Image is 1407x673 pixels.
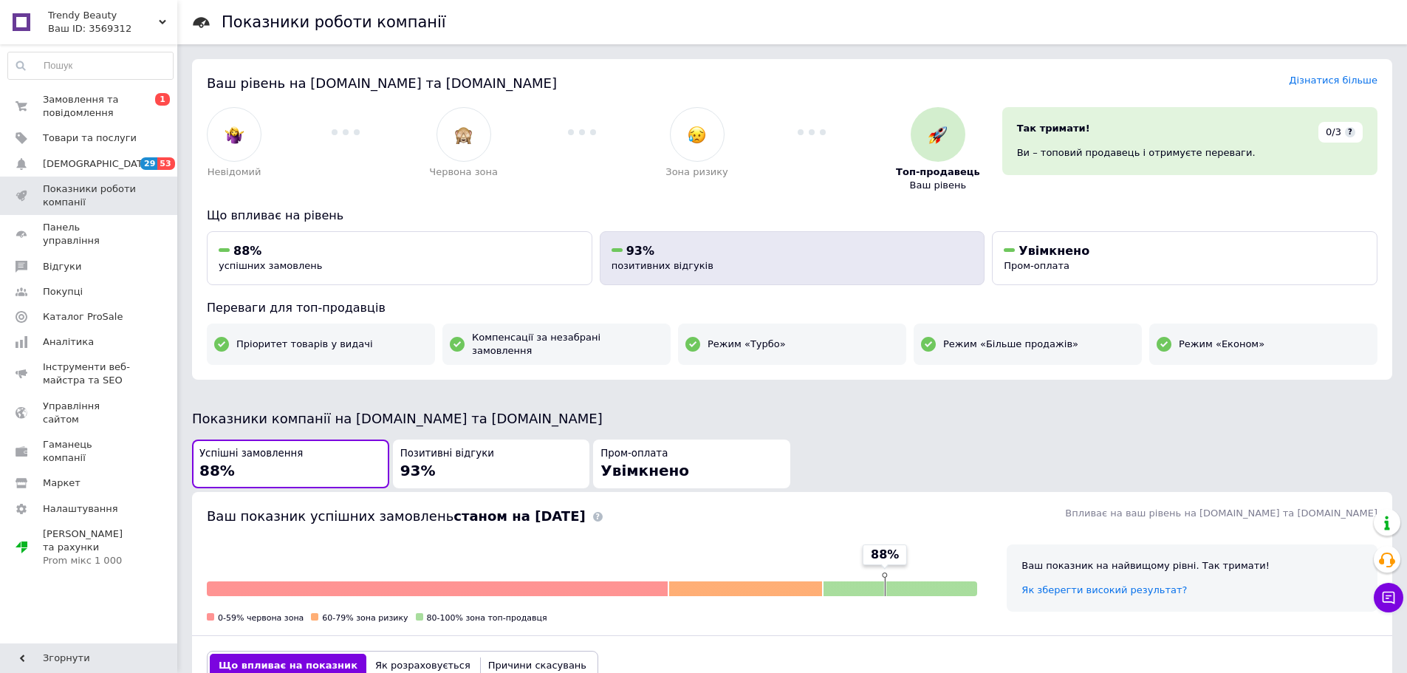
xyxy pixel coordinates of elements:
span: Невідомий [208,165,261,179]
img: :disappointed_relieved: [688,126,706,144]
span: Відгуки [43,260,81,273]
span: Топ-продавець [896,165,980,179]
span: Пріоритет товарів у видачі [236,338,373,351]
input: Пошук [8,52,173,79]
span: успішних замовлень [219,260,322,271]
span: 0-59% червона зона [218,613,304,623]
span: Успішні замовлення [199,447,303,461]
span: 93% [626,244,654,258]
button: Позитивні відгуки93% [393,440,590,489]
span: Позитивні відгуки [400,447,494,461]
div: Ваш показник на найвищому рівні. Так тримати! [1021,559,1363,573]
span: ? [1345,127,1355,137]
button: УвімкненоПром-оплата [992,231,1377,285]
span: Пром-оплата [1004,260,1069,271]
span: Ваш рівень [910,179,967,192]
button: 88%успішних замовлень [207,231,592,285]
span: [PERSON_NAME] та рахунки [43,527,137,568]
span: Каталог ProSale [43,310,123,324]
span: Показники компанії на [DOMAIN_NAME] та [DOMAIN_NAME] [192,411,603,426]
span: Управління сайтом [43,400,137,426]
a: Дізнатися більше [1289,75,1377,86]
span: Режим «Економ» [1179,338,1264,351]
span: Ваш показник успішних замовлень [207,508,586,524]
span: Режим «Турбо» [708,338,786,351]
span: Увімкнено [600,462,689,479]
span: Маркет [43,476,81,490]
span: позитивних відгуків [612,260,713,271]
span: Trendy Beauty [48,9,159,22]
span: 53 [157,157,174,170]
button: 93%позитивних відгуків [600,231,985,285]
span: Зона ризику [665,165,728,179]
div: Ви – топовий продавець і отримуєте переваги. [1017,146,1363,160]
span: 88% [233,244,261,258]
span: Увімкнено [1019,244,1089,258]
span: Ваш рівень на [DOMAIN_NAME] та [DOMAIN_NAME] [207,75,557,91]
span: Товари та послуги [43,131,137,145]
img: :rocket: [928,126,947,144]
span: Червона зона [429,165,498,179]
div: Prom мікс 1 000 [43,554,137,567]
div: Ваш ID: 3569312 [48,22,177,35]
span: 88% [199,462,235,479]
span: Режим «Більше продажів» [943,338,1078,351]
span: 88% [871,547,899,563]
img: :woman-shrugging: [225,126,244,144]
span: Гаманець компанії [43,438,137,465]
span: Пром-оплата [600,447,668,461]
span: Переваги для топ-продавців [207,301,386,315]
button: Пром-оплатаУвімкнено [593,440,790,489]
b: станом на [DATE] [453,508,585,524]
span: Аналітика [43,335,94,349]
img: :see_no_evil: [454,126,473,144]
button: Успішні замовлення88% [192,440,389,489]
span: 29 [140,157,157,170]
span: Так тримати! [1017,123,1090,134]
span: 1 [155,93,170,106]
span: Що впливає на рівень [207,208,343,222]
span: Інструменти веб-майстра та SEO [43,361,137,387]
span: Показники роботи компанії [43,182,137,209]
span: Налаштування [43,502,118,516]
span: Впливає на ваш рівень на [DOMAIN_NAME] та [DOMAIN_NAME] [1065,508,1377,519]
span: 60-79% зона ризику [322,613,408,623]
span: Панель управління [43,221,137,247]
span: Замовлення та повідомлення [43,93,137,120]
span: [DEMOGRAPHIC_DATA] [43,157,152,171]
h1: Показники роботи компанії [222,13,446,31]
span: 80-100% зона топ-продавця [427,613,547,623]
a: Як зберегти високий результат? [1021,584,1187,595]
span: 93% [400,462,436,479]
div: 0/3 [1318,122,1363,143]
button: Чат з покупцем [1374,583,1403,612]
span: Компенсації за незабрані замовлення [472,331,663,358]
span: Покупці [43,285,83,298]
